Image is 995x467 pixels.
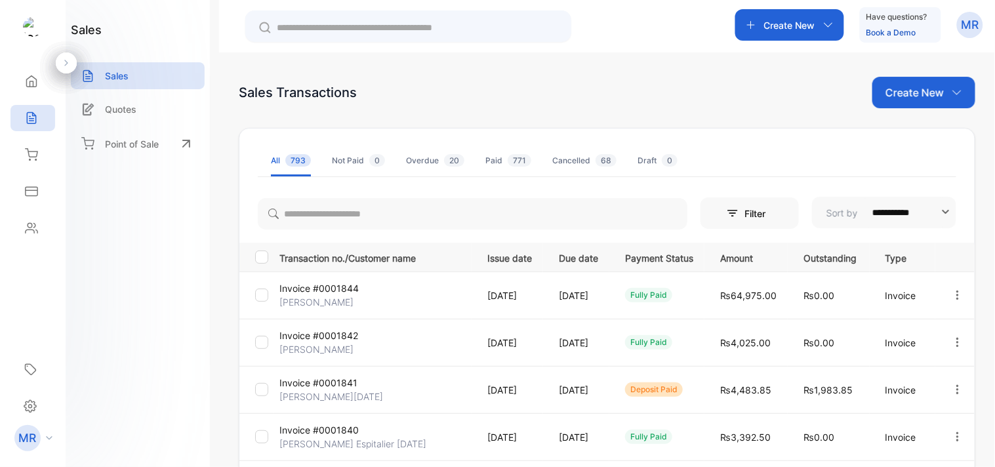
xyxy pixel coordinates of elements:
span: ₨0.00 [803,432,834,443]
button: MR [957,9,983,41]
a: Quotes [71,96,205,123]
span: 68 [596,154,617,167]
p: Transaction no./Customer name [279,249,471,265]
p: MR [962,16,979,33]
span: ₨64,975.00 [720,290,777,301]
button: Create New [735,9,844,41]
p: Create New [764,18,815,32]
p: [DATE] [487,289,532,302]
span: 0 [662,154,678,167]
span: ₨4,483.85 [720,384,771,396]
p: Type [885,249,924,265]
button: Sort by [812,197,956,228]
span: ₨0.00 [803,290,834,301]
button: Filter [701,197,799,229]
p: Filter [744,207,773,220]
div: All [271,155,311,167]
p: Invoice [885,383,924,397]
a: Point of Sale [71,129,205,158]
p: Invoice [885,289,924,302]
div: fully paid [625,335,672,350]
iframe: LiveChat chat widget [940,412,995,467]
p: [DATE] [487,336,532,350]
p: [DATE] [559,289,598,302]
p: Invoice #0001844 [279,281,359,295]
p: Sales [105,69,129,83]
span: ₨0.00 [803,337,834,348]
p: Payment Status [625,249,693,265]
p: Invoice #0001840 [279,423,359,437]
span: 793 [285,154,311,167]
div: Overdue [406,155,464,167]
p: Create New [885,85,944,100]
p: [PERSON_NAME] [279,295,354,309]
p: Invoice [885,430,924,444]
a: Book a Demo [866,28,916,37]
span: ₨3,392.50 [720,432,771,443]
button: Create New [872,77,975,108]
a: Sales [71,62,205,89]
span: ₨1,983.85 [803,384,853,396]
p: Due date [559,249,598,265]
div: deposit paid [625,382,683,397]
p: [DATE] [559,383,598,397]
div: Sales Transactions [239,83,357,102]
div: fully paid [625,430,672,444]
p: Quotes [105,102,136,116]
p: Outstanding [803,249,859,265]
span: 20 [444,154,464,167]
p: [PERSON_NAME][DATE] [279,390,383,403]
h1: sales [71,21,102,39]
p: [DATE] [559,336,598,350]
p: [DATE] [559,430,598,444]
p: Sort by [826,206,858,220]
p: [PERSON_NAME] Espitalier [DATE] [279,437,426,451]
div: Not Paid [332,155,385,167]
p: [DATE] [487,430,532,444]
p: Amount [720,249,777,265]
div: Paid [485,155,531,167]
p: Invoice #0001841 [279,376,357,390]
span: ₨4,025.00 [720,337,771,348]
div: fully paid [625,288,672,302]
p: [PERSON_NAME] [279,342,354,356]
p: Invoice #0001842 [279,329,358,342]
span: 0 [369,154,385,167]
p: Issue date [487,249,532,265]
img: logo [23,17,43,37]
div: Draft [638,155,678,167]
div: Cancelled [552,155,617,167]
p: Invoice [885,336,924,350]
span: 771 [508,154,531,167]
p: [DATE] [487,383,532,397]
p: MR [19,430,37,447]
p: Point of Sale [105,137,159,151]
p: Have questions? [866,10,927,24]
